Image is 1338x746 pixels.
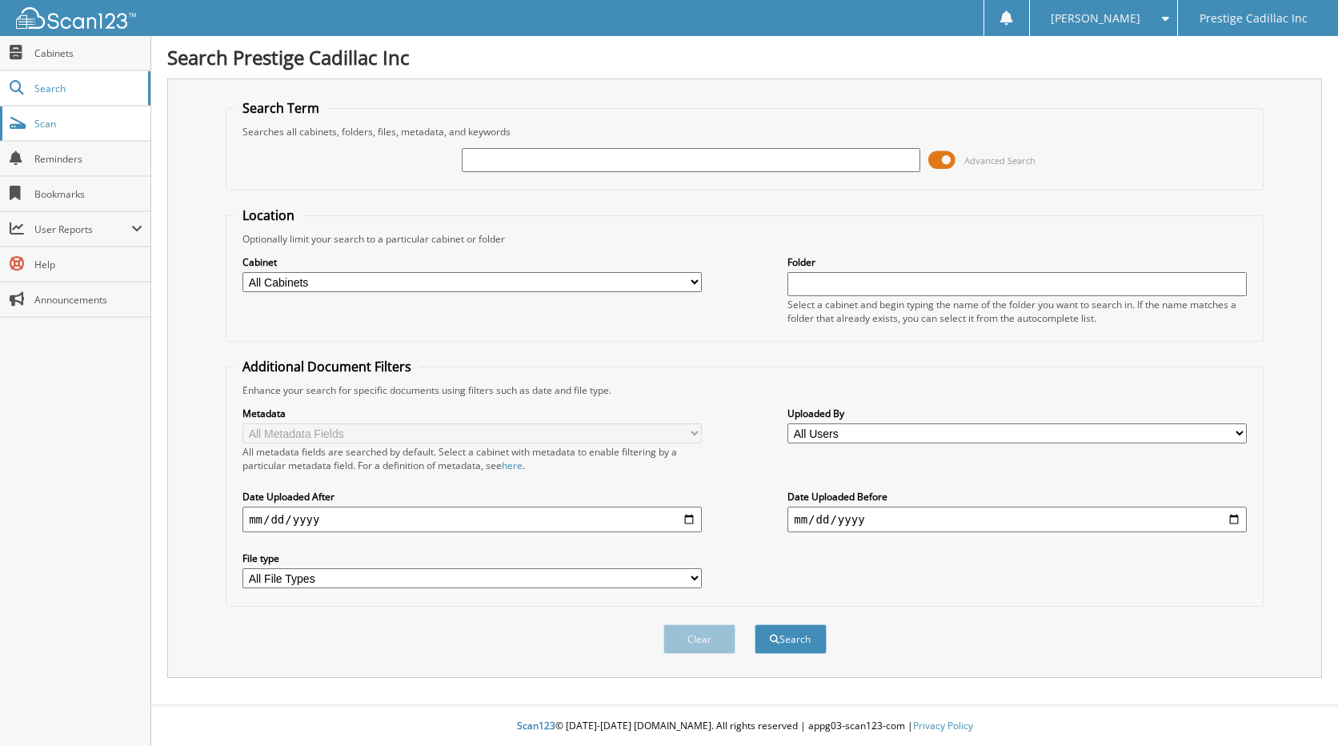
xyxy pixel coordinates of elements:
input: start [242,507,702,532]
label: Uploaded By [787,407,1247,420]
legend: Additional Document Filters [234,358,419,375]
div: All metadata fields are searched by default. Select a cabinet with metadata to enable filtering b... [242,445,702,472]
a: Privacy Policy [913,719,973,732]
img: scan123-logo-white.svg [16,7,136,29]
iframe: Chat Widget [1258,669,1338,746]
span: Announcements [34,293,142,307]
input: end [787,507,1247,532]
legend: Search Term [234,99,327,117]
label: File type [242,551,702,565]
legend: Location [234,207,302,224]
label: Metadata [242,407,702,420]
label: Date Uploaded After [242,490,702,503]
span: User Reports [34,223,131,236]
div: Select a cabinet and begin typing the name of the folder you want to search in. If the name match... [787,298,1247,325]
a: here [502,459,523,472]
span: Advanced Search [964,154,1036,166]
span: Cabinets [34,46,142,60]
span: Search [34,82,140,95]
label: Cabinet [242,255,702,269]
div: Enhance your search for specific documents using filters such as date and file type. [234,383,1255,397]
div: Optionally limit your search to a particular cabinet or folder [234,232,1255,246]
button: Search [755,624,827,654]
span: Bookmarks [34,187,142,201]
label: Folder [787,255,1247,269]
div: © [DATE]-[DATE] [DOMAIN_NAME]. All rights reserved | appg03-scan123-com | [151,707,1338,746]
span: [PERSON_NAME] [1051,14,1140,23]
h1: Search Prestige Cadillac Inc [167,44,1322,70]
span: Reminders [34,152,142,166]
div: Searches all cabinets, folders, files, metadata, and keywords [234,125,1255,138]
span: Scan [34,117,142,130]
span: Prestige Cadillac Inc [1200,14,1308,23]
span: Scan123 [517,719,555,732]
label: Date Uploaded Before [787,490,1247,503]
button: Clear [663,624,735,654]
span: Help [34,258,142,271]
